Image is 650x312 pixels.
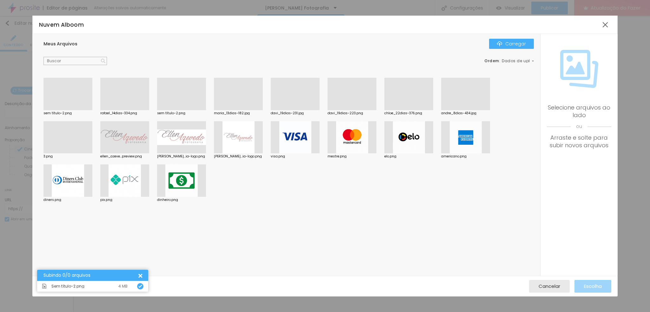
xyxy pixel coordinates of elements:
[118,283,128,289] font: 4 MB
[214,154,262,159] font: [PERSON_NAME]...ia-logo.png
[539,283,560,289] font: Cancelar
[157,111,185,116] font: sem título-2.png
[529,280,570,293] button: Cancelar
[43,197,61,202] font: diners.png
[489,39,534,49] button: ÍconeCarregar
[271,111,304,116] font: davi_19dias-231.jpg
[157,197,178,202] font: dinheiro.png
[43,272,90,278] font: Subindo 0/0 arquivos
[505,41,526,47] font: Carregar
[100,197,112,202] font: pix.png
[138,284,142,288] img: Ícone
[328,154,347,159] font: mestre.png
[43,57,107,65] input: Buscar
[51,283,84,289] font: Sem título-2.png
[576,123,582,129] font: ou
[43,154,53,159] font: 3.png
[157,154,205,159] font: [PERSON_NAME]...ia-logo.png
[497,41,502,46] img: Ícone
[584,283,602,289] font: Escolha
[550,134,608,149] font: Arraste e solte para subir novos arquivos
[574,280,611,293] button: Escolha
[100,154,142,159] font: ellen_azeve...preview.png
[271,154,285,159] font: visa.png
[43,111,72,116] font: sem título-2.png
[560,50,598,88] img: Ícone
[328,111,363,116] font: davi_19dias-223.png
[499,58,501,63] font: :
[100,111,137,116] font: rafael_14dias-334.png
[441,154,467,159] font: americano.png
[384,154,396,159] font: elo.png
[39,21,84,29] font: Nuvem Alboom
[214,111,250,116] font: maria_13dias-182.jpg
[101,59,105,63] img: Ícone
[384,111,422,116] font: chloe_22dias-376.png
[441,111,476,116] font: andre_8dias-434.jpg
[43,41,77,47] font: Meus Arquivos
[42,284,47,289] img: Ícone
[548,103,610,119] font: Selecione arquivos ao lado
[484,58,499,63] font: Ordem
[502,58,539,63] font: Dados de upload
